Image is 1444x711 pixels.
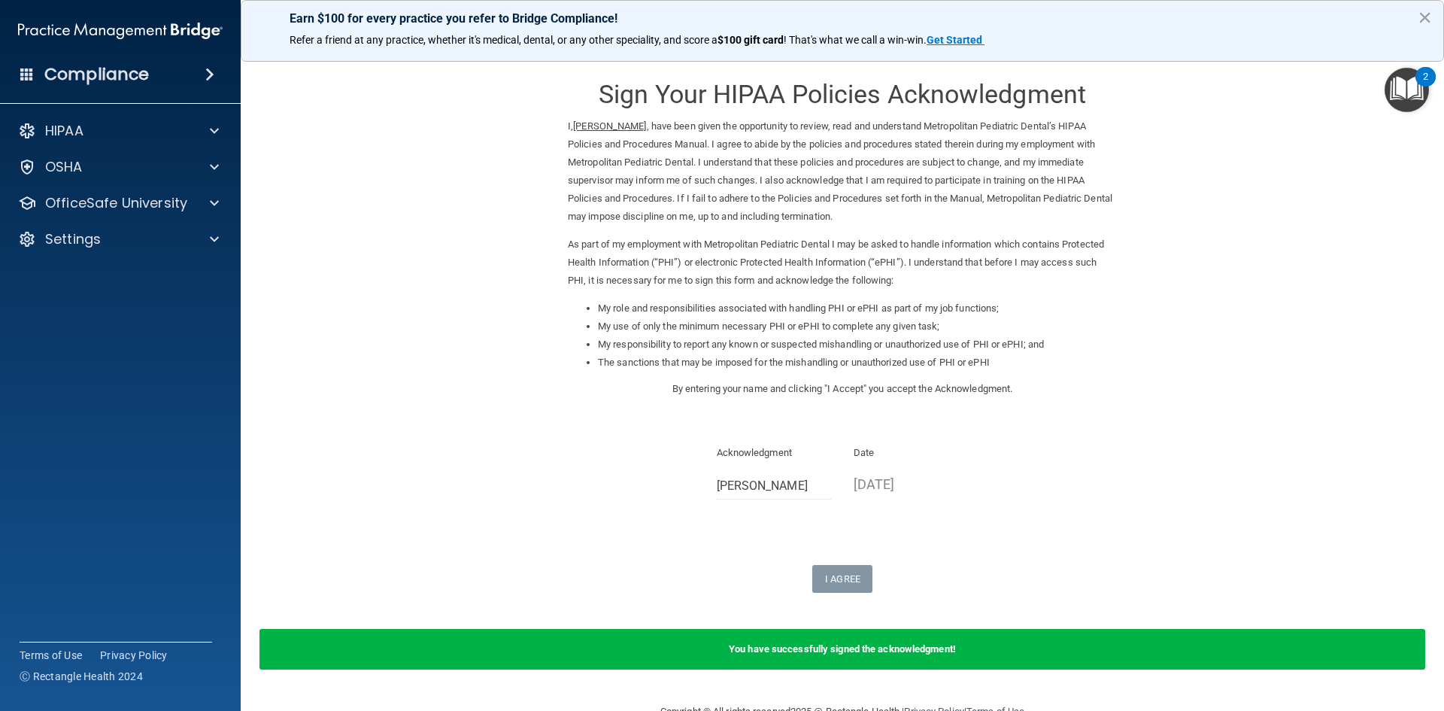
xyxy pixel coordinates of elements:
p: Settings [45,230,101,248]
button: Close [1418,5,1432,29]
p: By entering your name and clicking "I Accept" you accept the Acknowledgment. [568,380,1117,398]
a: OSHA [18,158,219,176]
p: I, , have been given the opportunity to review, read and understand Metropolitan Pediatric Dental... [568,117,1117,226]
span: ! That's what we call a win-win. [784,34,927,46]
a: OfficeSafe University [18,194,219,212]
a: Privacy Policy [100,648,168,663]
strong: $100 gift card [717,34,784,46]
p: HIPAA [45,122,83,140]
button: I Agree [812,565,872,593]
b: You have successfully signed the acknowledgment! [729,643,956,655]
ins: [PERSON_NAME] [573,120,646,132]
img: PMB logo [18,16,223,46]
p: Acknowledgment [717,444,832,462]
p: As part of my employment with Metropolitan Pediatric Dental I may be asked to handle information ... [568,235,1117,290]
li: My responsibility to report any known or suspected mishandling or unauthorized use of PHI or ePHI... [598,336,1117,354]
span: Refer a friend at any practice, whether it's medical, dental, or any other speciality, and score a [290,34,717,46]
li: The sanctions that may be imposed for the mishandling or unauthorized use of PHI or ePHI [598,354,1117,372]
li: My role and responsibilities associated with handling PHI or ePHI as part of my job functions; [598,299,1117,318]
a: HIPAA [18,122,219,140]
h3: Sign Your HIPAA Policies Acknowledgment [568,81,1117,108]
p: OSHA [45,158,83,176]
p: Earn $100 for every practice you refer to Bridge Compliance! [290,11,1395,26]
strong: Get Started [927,34,982,46]
input: Full Name [717,472,832,500]
div: 2 [1423,77,1428,96]
li: My use of only the minimum necessary PHI or ePHI to complete any given task; [598,318,1117,336]
h4: Compliance [44,64,149,85]
p: [DATE] [854,472,969,497]
button: Open Resource Center, 2 new notifications [1385,68,1429,112]
p: OfficeSafe University [45,194,187,212]
a: Settings [18,230,219,248]
span: Ⓒ Rectangle Health 2024 [20,669,143,684]
a: Get Started [927,34,984,46]
a: Terms of Use [20,648,82,663]
p: Date [854,444,969,462]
